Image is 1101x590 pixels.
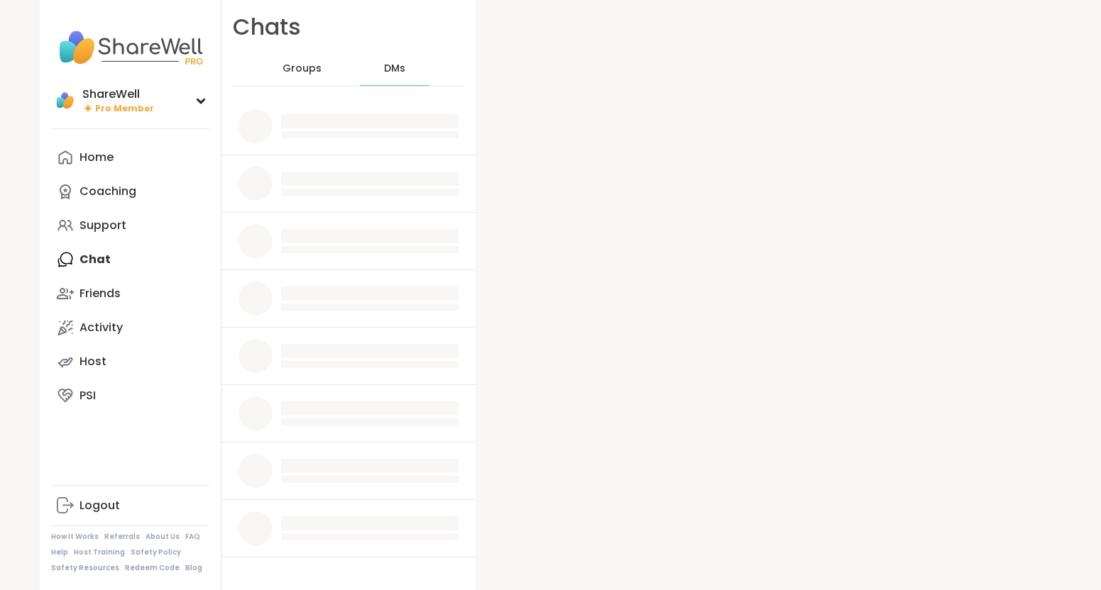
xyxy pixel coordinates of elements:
[185,563,202,573] a: Blog
[80,218,126,233] div: Support
[51,532,99,542] a: How It Works
[80,150,114,165] div: Home
[384,62,405,76] span: DMs
[51,311,209,345] a: Activity
[51,140,209,174] a: Home
[51,345,209,379] a: Host
[95,103,154,115] span: Pro Member
[51,489,209,523] a: Logout
[104,532,140,542] a: Referrals
[51,547,68,557] a: Help
[131,547,181,557] a: Safety Policy
[82,87,154,102] div: ShareWell
[80,184,136,199] div: Coaching
[80,286,121,301] div: Friends
[283,62,322,76] span: Groups
[51,563,119,573] a: Safety Resources
[51,174,209,208] a: Coaching
[51,277,209,311] a: Friends
[80,388,96,403] div: PSI
[51,208,209,243] a: Support
[80,320,123,335] div: Activity
[54,89,77,112] img: ShareWell
[146,532,180,542] a: About Us
[74,547,125,557] a: Host Training
[185,532,200,542] a: FAQ
[80,354,106,369] div: Host
[233,11,301,43] h1: Chats
[80,498,120,513] div: Logout
[51,23,209,72] img: ShareWell Nav Logo
[125,563,180,573] a: Redeem Code
[51,379,209,413] a: PSI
